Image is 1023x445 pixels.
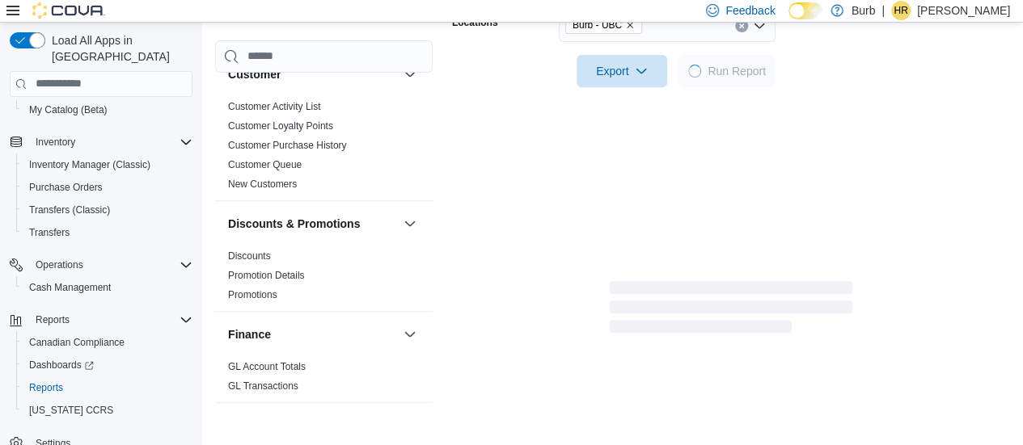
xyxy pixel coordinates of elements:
[610,284,852,336] span: Loading
[228,66,397,82] button: Customer
[16,153,199,176] button: Inventory Manager (Classic)
[23,100,114,120] a: My Catalog (Beta)
[23,378,70,397] a: Reports
[452,16,498,29] label: Locations
[215,357,433,402] div: Finance
[23,355,192,375] span: Dashboards
[23,401,120,420] a: [US_STATE] CCRS
[228,326,397,342] button: Finance
[228,66,281,82] h3: Customer
[788,19,789,20] span: Dark Mode
[23,178,192,197] span: Purchase Orders
[228,140,347,151] a: Customer Purchase History
[215,246,433,311] div: Discounts & Promotions
[29,204,110,216] span: Transfers (Classic)
[16,276,199,299] button: Cash Management
[228,250,271,262] span: Discounts
[23,223,192,242] span: Transfers
[29,103,108,116] span: My Catalog (Beta)
[29,310,76,330] button: Reports
[3,309,199,331] button: Reports
[45,32,192,65] span: Load All Apps in [GEOGRAPHIC_DATA]
[228,178,297,190] a: New Customers
[577,55,667,87] button: Export
[29,404,113,417] span: [US_STATE] CCRS
[228,158,302,171] span: Customer Queue
[3,254,199,276] button: Operations
[228,326,271,342] h3: Finance
[23,333,192,352] span: Canadian Compliance
[573,17,622,33] span: Burb - UBC
[16,331,199,354] button: Canadian Compliance
[228,380,298,392] a: GL Transactions
[29,336,125,349] span: Canadian Compliance
[29,255,90,275] button: Operations
[228,216,397,232] button: Discounts & Promotions
[23,278,192,297] span: Cash Management
[16,399,199,422] button: [US_STATE] CCRS
[215,97,433,200] div: Customer
[228,120,333,132] a: Customer Loyalty Points
[16,354,199,376] a: Dashboards
[228,270,305,281] a: Promotion Details
[228,289,277,300] a: Promotions
[228,380,298,393] span: GL Transactions
[228,101,321,112] a: Customer Activity List
[36,136,75,149] span: Inventory
[586,55,657,87] span: Export
[228,250,271,262] a: Discounts
[23,155,192,174] span: Inventory Manager (Classic)
[29,381,63,394] span: Reports
[708,63,766,79] span: Run Report
[228,269,305,282] span: Promotion Details
[565,16,642,34] span: Burb - UBC
[23,278,117,297] a: Cash Management
[228,159,302,170] a: Customer Queue
[16,176,199,199] button: Purchase Orders
[29,132,192,152] span: Inventory
[23,355,100,375] a: Dashboards
[228,120,333,132] span: Customer Loyalty Points
[23,100,192,120] span: My Catalog (Beta)
[678,55,776,87] button: LoadingRun Report
[891,1,911,20] div: Harsha Ramasamy
[29,359,94,372] span: Dashboards
[852,1,876,20] p: Burb
[32,2,105,19] img: Cova
[16,221,199,244] button: Transfers
[400,214,420,233] button: Discounts & Promotions
[917,1,1010,20] p: [PERSON_NAME]
[29,310,192,330] span: Reports
[228,361,306,372] a: GL Account Totals
[625,20,635,30] button: Remove Burb - UBC from selection in this group
[23,200,116,220] a: Transfers (Classic)
[29,132,82,152] button: Inventory
[725,2,775,19] span: Feedback
[228,288,277,301] span: Promotions
[23,333,131,352] a: Canadian Compliance
[894,1,907,20] span: HR
[16,199,199,221] button: Transfers (Classic)
[29,255,192,275] span: Operations
[400,325,420,344] button: Finance
[23,155,157,174] a: Inventory Manager (Classic)
[3,131,199,153] button: Inventory
[228,178,297,191] span: New Customers
[23,200,192,220] span: Transfers (Classic)
[16,376,199,399] button: Reports
[36,258,83,271] span: Operations
[16,99,199,121] button: My Catalog (Beta)
[687,62,704,79] span: Loading
[228,100,321,113] span: Customer Activity List
[228,139,347,152] span: Customer Purchase History
[228,216,360,232] h3: Discounts & Promotions
[36,313,70,326] span: Reports
[23,378,192,397] span: Reports
[29,181,103,194] span: Purchase Orders
[881,1,885,20] p: |
[29,158,150,171] span: Inventory Manager (Classic)
[23,223,76,242] a: Transfers
[788,2,822,19] input: Dark Mode
[23,178,109,197] a: Purchase Orders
